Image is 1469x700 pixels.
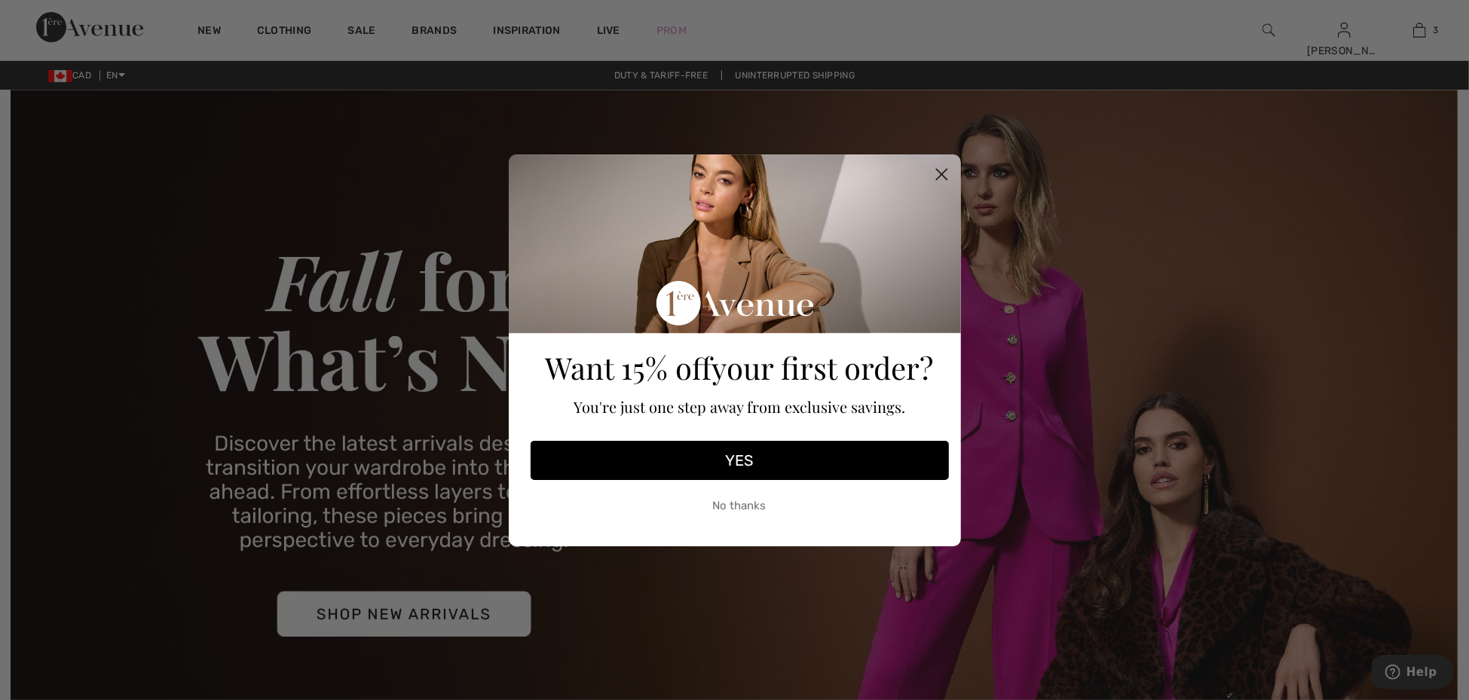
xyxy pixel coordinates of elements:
span: your first order? [712,347,934,387]
span: You're just one step away from exclusive savings. [574,396,905,417]
button: YES [531,441,949,480]
span: Help [35,11,66,24]
span: Want 15% off [546,347,712,387]
button: No thanks [531,488,949,525]
button: Close dialog [929,161,955,188]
